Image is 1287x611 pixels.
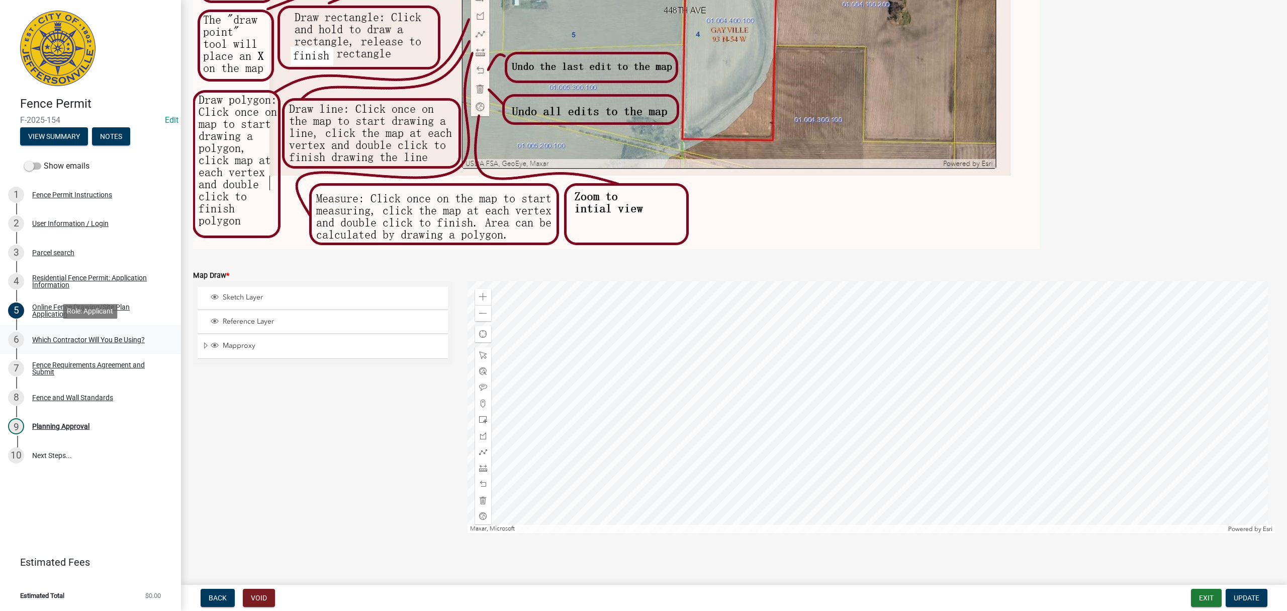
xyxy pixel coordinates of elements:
[8,245,24,261] div: 3
[32,336,145,343] div: Which Contractor Will You Be Using?
[197,284,449,361] ul: Layer List
[63,304,117,319] div: Role: Applicant
[209,341,444,351] div: Mapproxy
[8,273,24,289] div: 4
[8,215,24,232] div: 2
[475,326,491,342] div: Find my location
[32,394,113,401] div: Fence and Wall Standards
[220,341,444,350] span: Mapproxy
[8,390,24,406] div: 8
[193,272,229,279] label: Map Draw
[165,115,178,125] wm-modal-confirm: Edit Application Number
[165,115,178,125] a: Edit
[202,341,209,352] span: Expand
[92,127,130,145] button: Notes
[8,332,24,348] div: 6
[20,115,161,125] span: F-2025-154
[8,302,24,319] div: 5
[1226,589,1267,607] button: Update
[220,293,444,302] span: Sketch Layer
[209,293,444,303] div: Sketch Layer
[32,423,89,430] div: Planning Approval
[1226,525,1275,533] div: Powered by
[20,592,64,599] span: Estimated Total
[1263,525,1272,532] a: Esri
[243,589,275,607] button: Void
[475,305,491,321] div: Zoom out
[198,335,448,358] li: Mapproxy
[92,133,130,141] wm-modal-confirm: Notes
[1191,589,1222,607] button: Exit
[20,127,88,145] button: View Summary
[209,594,227,602] span: Back
[220,317,444,326] span: Reference Layer
[8,418,24,434] div: 9
[20,97,173,111] h4: Fence Permit
[24,160,89,172] label: Show emails
[468,525,1226,533] div: Maxar, Microsoft
[475,289,491,305] div: Zoom in
[32,191,112,198] div: Fence Permit Instructions
[32,249,74,256] div: Parcel search
[8,187,24,203] div: 1
[145,592,161,599] span: $0.00
[32,274,165,288] div: Residential Fence Permit: Application Information
[209,317,444,327] div: Reference Layer
[198,287,448,310] li: Sketch Layer
[32,220,109,227] div: User Information / Login
[198,311,448,334] li: Reference Layer
[32,303,165,318] div: Online Fence Drawing/Site Plan Application
[20,133,88,141] wm-modal-confirm: Summary
[8,360,24,376] div: 7
[8,447,24,464] div: 10
[8,552,165,572] a: Estimated Fees
[1234,594,1259,602] span: Update
[201,589,235,607] button: Back
[20,11,96,86] img: City of Jeffersonville, Indiana
[32,361,165,375] div: Fence Requirements Agreement and Submit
